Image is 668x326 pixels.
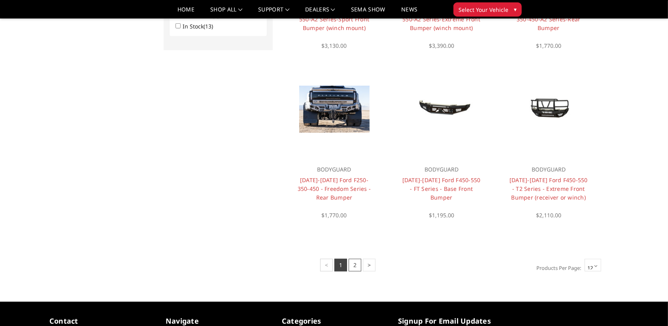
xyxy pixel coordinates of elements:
[213,12,219,19] span: (0)
[459,6,508,14] span: Select Your Vehicle
[429,211,454,219] span: $1,195.00
[305,7,335,18] a: Dealers
[514,7,583,32] a: [DATE]-[DATE] Ford F250-350-450-A2 Series-Rear Bumper
[536,42,561,49] span: $1,770.00
[351,7,385,18] a: SEMA Show
[322,42,347,49] span: $3,130.00
[299,7,369,32] a: [DATE]-[DATE] Ford F450-550-A2 Series-Sport Front Bumper (winch mount)
[204,23,213,30] span: (13)
[401,7,417,18] a: News
[402,176,481,201] a: [DATE]-[DATE] Ford F450-550 - FT Series - Base Front Bumper
[298,176,371,201] a: [DATE]-[DATE] Ford F250-350-450 - Freedom Series - Rear Bumper
[509,176,588,201] a: [DATE]-[DATE] Ford F450-550 - T2 Series - Extreme Front Bumper (receiver or winch)
[363,259,376,271] a: >
[320,259,333,271] a: <
[294,165,374,174] p: BODYGUARD
[402,7,480,32] a: [DATE]-[DATE] Ford F450-550-A2 Series-Extreme Front Bumper (winch mount)
[532,262,581,274] label: Products Per Page:
[536,211,561,219] span: $2,110.00
[509,165,588,174] p: BODYGUARD
[210,7,242,18] a: shop all
[258,7,289,18] a: Support
[402,165,481,174] p: BODYGUARD
[177,7,194,18] a: Home
[453,2,522,17] button: Select Your Vehicle
[322,211,347,219] span: $1,770.00
[514,5,517,13] span: ▾
[183,12,224,19] label: Is Featured
[183,23,218,30] label: In Stock
[429,42,454,49] span: $3,390.00
[349,259,361,271] a: 2
[334,259,347,271] a: 1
